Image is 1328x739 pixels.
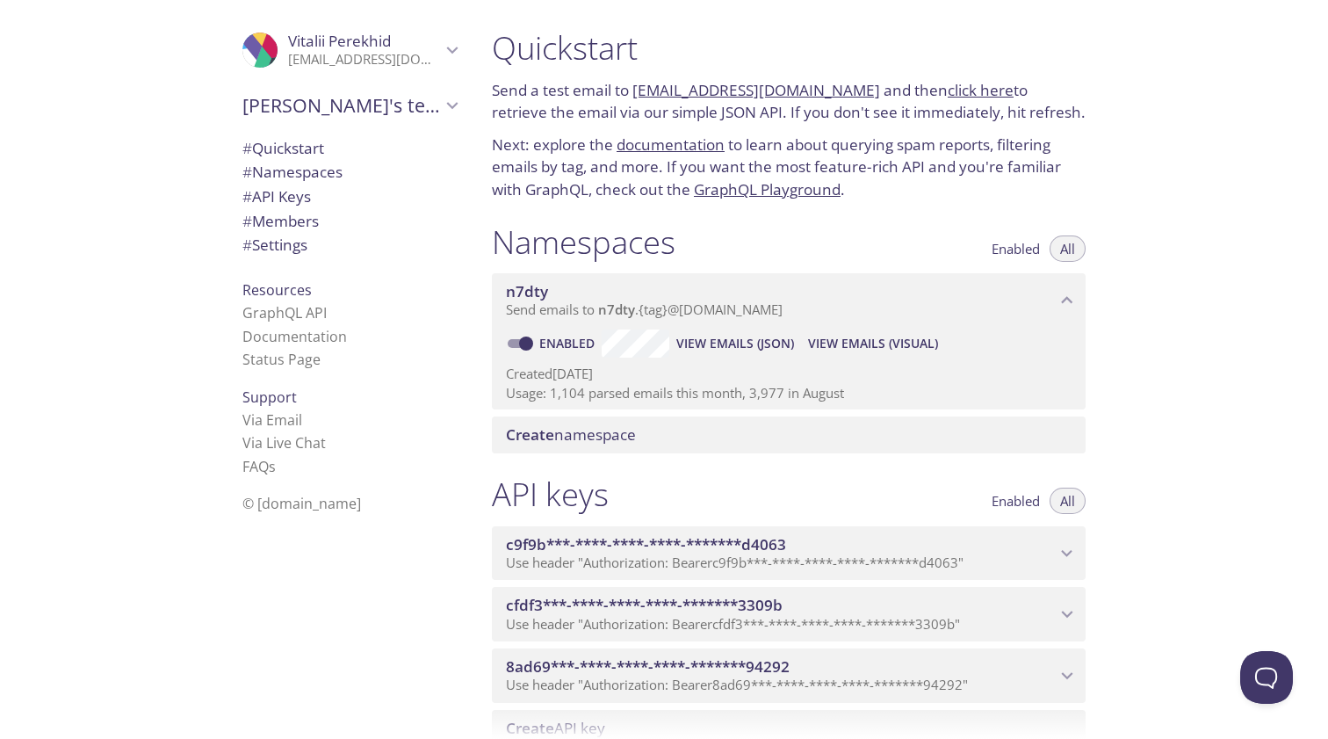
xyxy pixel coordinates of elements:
h1: API keys [492,475,609,514]
span: Settings [242,235,307,255]
a: GraphQL API [242,303,327,322]
span: namespace [506,424,636,445]
div: Vitalii Perekhid [228,21,471,79]
button: View Emails (JSON) [669,330,801,358]
div: Team Settings [228,233,471,257]
span: # [242,162,252,182]
span: Create [506,424,554,445]
span: Quickstart [242,138,324,158]
h1: Quickstart [492,28,1086,68]
p: Usage: 1,104 parsed emails this month, 3,977 in August [506,384,1072,402]
button: Enabled [981,488,1050,514]
h1: Namespaces [492,222,675,262]
a: Via Live Chat [242,433,326,453]
span: n7dty [598,301,635,318]
button: View Emails (Visual) [801,330,945,358]
a: FAQ [242,457,276,476]
button: All [1050,235,1086,262]
span: Vitalii Perekhid [288,31,391,51]
span: n7dty [506,281,548,301]
span: # [242,138,252,158]
span: View Emails (JSON) [676,333,794,354]
div: Vladimir's team [228,83,471,128]
span: # [242,235,252,255]
div: n7dty namespace [492,273,1086,328]
div: Quickstart [228,136,471,161]
span: # [242,186,252,206]
span: Send emails to . {tag} @[DOMAIN_NAME] [506,301,783,318]
span: © [DOMAIN_NAME] [242,494,361,513]
a: [EMAIL_ADDRESS][DOMAIN_NAME] [632,80,880,100]
a: documentation [617,134,725,155]
div: Members [228,209,471,234]
a: Enabled [537,335,602,351]
a: GraphQL Playground [694,179,841,199]
span: # [242,211,252,231]
span: View Emails (Visual) [808,333,938,354]
div: Namespaces [228,160,471,185]
span: Support [242,388,297,407]
a: Status Page [242,350,321,369]
p: Created [DATE] [506,365,1072,383]
span: Resources [242,280,312,300]
span: API Keys [242,186,311,206]
iframe: Help Scout Beacon - Open [1240,651,1293,704]
button: All [1050,488,1086,514]
a: click here [948,80,1014,100]
p: [EMAIL_ADDRESS][DOMAIN_NAME] [288,51,441,69]
span: Members [242,211,319,231]
div: Create namespace [492,417,1086,453]
span: [PERSON_NAME]'s team [242,93,441,118]
button: Enabled [981,235,1050,262]
span: Namespaces [242,162,343,182]
a: Documentation [242,327,347,346]
span: s [269,457,276,476]
div: API Keys [228,185,471,209]
a: Via Email [242,410,302,430]
p: Next: explore the to learn about querying spam reports, filtering emails by tag, and more. If you... [492,134,1086,201]
p: Send a test email to and then to retrieve the email via our simple JSON API. If you don't see it ... [492,79,1086,124]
